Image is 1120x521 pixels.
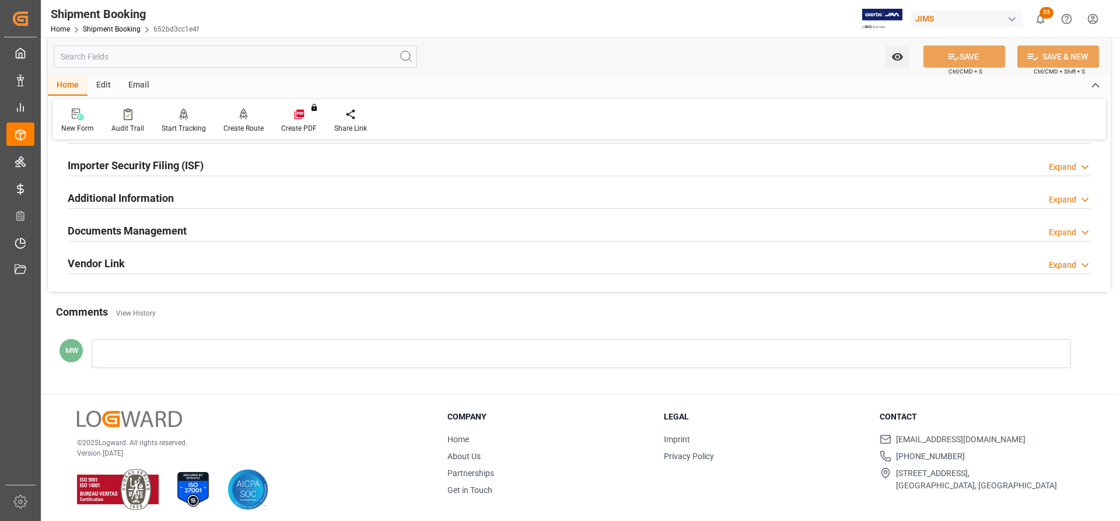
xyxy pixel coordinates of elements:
[1034,67,1085,76] span: Ctrl/CMD + Shift + S
[447,485,492,495] a: Get in Touch
[111,123,144,134] div: Audit Trail
[223,123,264,134] div: Create Route
[68,190,174,206] h2: Additional Information
[68,223,187,239] h2: Documents Management
[664,452,714,461] a: Privacy Policy
[48,76,87,96] div: Home
[54,46,417,68] input: Search Fields
[447,435,469,444] a: Home
[923,46,1005,68] button: SAVE
[862,9,902,29] img: Exertis%20JAM%20-%20Email%20Logo.jpg_1722504956.jpg
[896,467,1057,492] span: [STREET_ADDRESS], [GEOGRAPHIC_DATA], [GEOGRAPHIC_DATA]
[447,452,481,461] a: About Us
[447,468,494,478] a: Partnerships
[664,411,866,423] h3: Legal
[61,123,94,134] div: New Form
[83,25,141,33] a: Shipment Booking
[120,76,158,96] div: Email
[77,469,159,510] img: ISO 9001 & ISO 14001 Certification
[1053,6,1080,32] button: Help Center
[1017,46,1099,68] button: SAVE & NEW
[77,411,182,428] img: Logward Logo
[949,67,982,76] span: Ctrl/CMD + S
[65,346,78,355] span: MW
[228,469,268,510] img: AICPA SOC
[911,8,1027,30] button: JIMS
[885,46,909,68] button: open menu
[1039,7,1053,19] span: 35
[116,309,156,317] a: View History
[1027,6,1053,32] button: show 35 new notifications
[880,411,1081,423] h3: Contact
[334,123,367,134] div: Share Link
[896,433,1025,446] span: [EMAIL_ADDRESS][DOMAIN_NAME]
[1049,194,1076,206] div: Expand
[896,450,965,463] span: [PHONE_NUMBER]
[77,448,418,459] p: Version [DATE]
[664,435,690,444] a: Imprint
[68,158,204,173] h2: Importer Security Filing (ISF)
[87,76,120,96] div: Edit
[1049,226,1076,239] div: Expand
[173,469,213,510] img: ISO 27001 Certification
[51,25,70,33] a: Home
[77,438,418,448] p: © 2025 Logward. All rights reserved.
[447,411,649,423] h3: Company
[162,123,206,134] div: Start Tracking
[1049,161,1076,173] div: Expand
[56,304,108,320] h2: Comments
[1049,259,1076,271] div: Expand
[68,256,125,271] h2: Vendor Link
[51,5,199,23] div: Shipment Booking
[911,11,1023,27] div: JIMS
